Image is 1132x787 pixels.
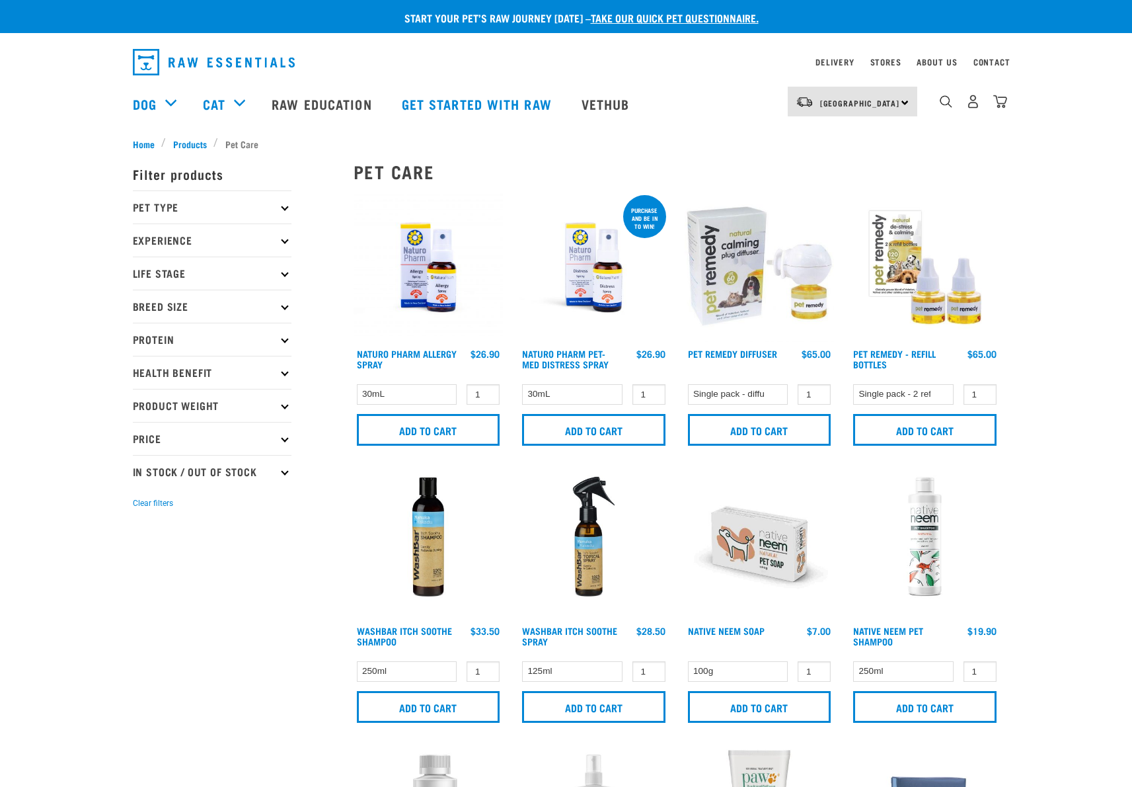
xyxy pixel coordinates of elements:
div: Purchase and be in to win! [623,200,666,236]
a: Stores [870,60,901,64]
input: Add to cart [522,691,665,723]
img: 2023 AUG RE Product1728 [354,192,504,343]
p: In Stock / Out Of Stock [133,455,291,488]
nav: dropdown navigation [122,44,1010,81]
img: Raw Essentials Logo [133,49,295,75]
input: 1 [467,661,500,682]
input: Add to cart [853,414,997,446]
a: Naturo Pharm Pet-Med Distress Spray [522,351,609,366]
div: $65.00 [802,349,831,359]
a: Pet Remedy Diffuser [688,351,777,356]
div: $28.50 [636,626,665,636]
a: Vethub [568,77,646,130]
a: Get started with Raw [389,77,568,130]
span: [GEOGRAPHIC_DATA] [820,101,900,105]
button: Clear filters [133,497,173,509]
p: Pet Type [133,190,291,224]
img: Wash Bar Itch Soothe Topical Spray [519,470,669,620]
input: Add to cart [357,414,500,446]
input: Add to cart [357,691,500,723]
a: About Us [917,60,957,64]
input: 1 [963,384,997,405]
input: Add to cart [853,691,997,723]
div: $7.00 [807,626,831,636]
img: user.png [966,95,980,108]
img: Wash Bar Itch Soothe Shampoo [354,470,504,620]
input: Add to cart [522,414,665,446]
a: Contact [973,60,1010,64]
input: 1 [798,661,831,682]
a: Native Neem Pet Shampoo [853,628,923,643]
div: $26.90 [636,349,665,359]
img: Pet Remedy [685,192,835,343]
img: RE Product Shoot 2023 Nov8635 [519,192,669,343]
input: 1 [632,661,665,682]
p: Life Stage [133,257,291,290]
a: Raw Education [258,77,388,130]
a: Naturo Pharm Allergy Spray [357,351,457,366]
a: Products [166,137,213,151]
input: 1 [467,384,500,405]
input: 1 [963,661,997,682]
img: Native Neem Pet Shampoo [850,470,1000,620]
a: Dog [133,94,157,114]
span: Products [173,137,207,151]
img: home-icon@2x.png [993,95,1007,108]
img: home-icon-1@2x.png [940,95,952,108]
a: Pet Remedy - Refill Bottles [853,351,936,366]
img: Organic neem pet soap bar 100g green trading [685,470,835,620]
input: Add to cart [688,691,831,723]
div: $65.00 [967,349,997,359]
nav: breadcrumbs [133,137,1000,151]
a: WashBar Itch Soothe Shampoo [357,628,452,643]
img: Pet remedy refills [850,192,1000,343]
a: Delivery [815,60,854,64]
p: Protein [133,323,291,356]
h2: Pet Care [354,161,1000,182]
a: Home [133,137,162,151]
a: Cat [203,94,225,114]
div: $19.90 [967,626,997,636]
img: van-moving.png [796,96,813,108]
p: Price [133,422,291,455]
input: 1 [632,384,665,405]
a: take our quick pet questionnaire. [591,15,759,21]
div: $33.50 [471,626,500,636]
span: Home [133,137,155,151]
div: $26.90 [471,349,500,359]
p: Product Weight [133,389,291,422]
a: Native Neem Soap [688,628,765,633]
a: WashBar Itch Soothe Spray [522,628,617,643]
p: Health Benefit [133,356,291,389]
p: Experience [133,224,291,257]
p: Filter products [133,157,291,190]
input: 1 [798,384,831,405]
p: Breed Size [133,290,291,323]
input: Add to cart [688,414,831,446]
